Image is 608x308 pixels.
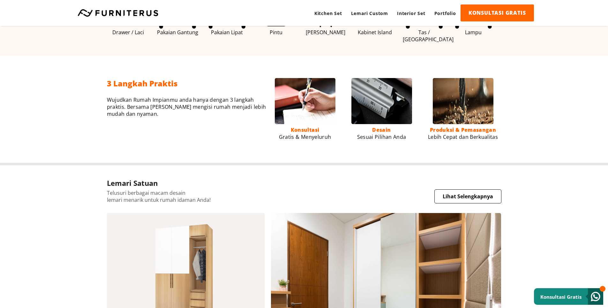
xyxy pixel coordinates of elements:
[107,189,501,203] p: Telusuri berbagai macam desain lemari menarik untuk rumah idaman Anda!
[267,133,343,140] p: Gratis & Menyeluruh
[434,189,501,203] a: Lihat Selengkapnya
[452,29,495,36] span: Lampu
[206,29,249,36] span: Pakaian Lipat
[461,4,534,21] a: KONSULTASI GRATIS
[107,178,501,188] h4: Lemari Satuan
[430,4,461,22] a: Portfolio
[310,4,347,22] a: Kitchen Set
[534,288,603,305] a: Konsultasi Gratis
[156,29,199,36] span: Pakaian Gantung
[107,96,267,117] p: Wujudkan Rumah Impianmu anda hanya dengan 3 langkah praktis. Bersama [PERSON_NAME] mengisi rumah ...
[107,29,150,36] span: Drawer / Laci
[304,29,347,36] span: [PERSON_NAME]
[347,4,393,22] a: Lemari Custom
[267,126,343,133] p: Konsultasi
[425,133,501,140] p: Lebih Cepat dan Berkualitas
[353,29,396,36] span: Kabinet Island
[540,294,582,300] small: Konsultasi Gratis
[425,126,501,133] p: Produksi & Pemasangan
[343,133,420,140] p: Sesuai Pilihan Anda
[255,29,298,36] span: Pintu
[393,4,430,22] a: Interior Set
[343,126,420,133] p: Desain
[107,78,267,89] h2: 3 Langkah Praktis
[403,29,446,43] span: Tas / [GEOGRAPHIC_DATA]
